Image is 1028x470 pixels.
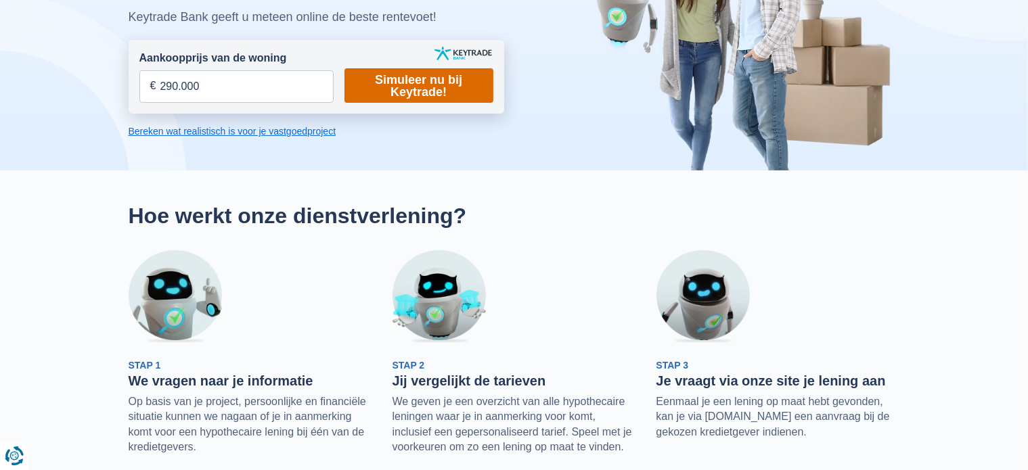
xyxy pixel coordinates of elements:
h3: We vragen naar je informatie [129,373,372,389]
a: Simuleer nu bij Keytrade! [344,68,493,103]
span: Stap 3 [656,360,689,371]
img: keytrade [434,47,492,60]
h2: Hoe werkt onze dienstverlening? [129,203,900,229]
h3: Jij vergelijkt de tarieven [393,373,636,389]
p: We geven je een overzicht van alle hypothecaire leningen waar je in aanmerking voor komt, inclusi... [393,394,636,455]
img: Stap 2 [393,250,486,344]
img: Stap 3 [656,250,750,344]
a: Bereken wat realistisch is voor je vastgoedproject [129,124,504,138]
p: Eenmaal je een lening op maat hebt gevonden, kan je via [DOMAIN_NAME] een aanvraag bij de gekozen... [656,394,900,440]
div: Keytrade Bank geeft u meteen online de beste rentevoet! [129,8,571,26]
h3: Je vraagt via onze site je lening aan [656,373,900,389]
span: Stap 2 [393,360,425,371]
img: Stap 1 [129,250,222,344]
p: Op basis van je project, persoonlijke en financiële situatie kunnen we nagaan of je in aanmerking... [129,394,372,455]
span: Stap 1 [129,360,161,371]
span: € [150,78,156,94]
label: Aankoopprijs van de woning [139,51,287,66]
